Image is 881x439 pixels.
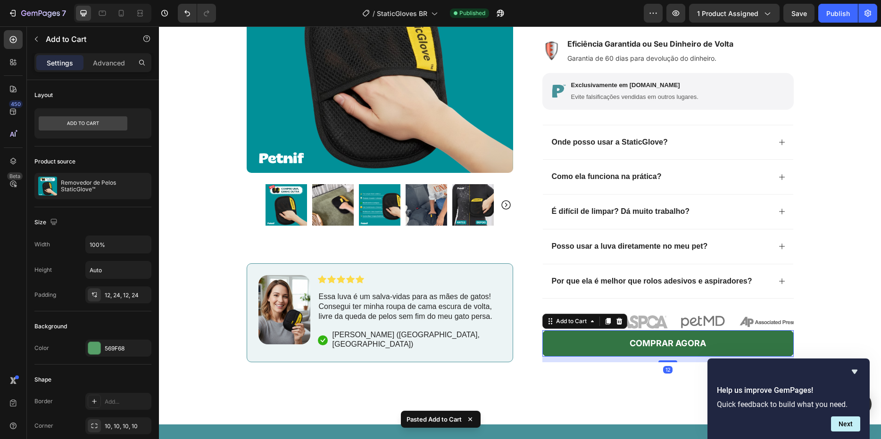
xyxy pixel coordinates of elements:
p: Advanced [93,58,125,68]
span: Published [459,9,485,17]
div: Layout [34,91,53,99]
button: COMPRAR AGORA [383,304,635,330]
input: Auto [86,236,151,253]
p: Removedor de Pelos StaticGlove™ [61,179,148,193]
iframe: Design area [159,26,881,439]
div: Background [34,322,67,331]
p: TESTADO E APROVADO [514,410,602,424]
p: TESTADO E APROVADO [1,410,89,424]
div: Border [34,397,53,406]
img: product feature img [38,177,57,195]
button: Save [783,4,815,23]
div: Size [34,216,59,229]
div: Help us improve GemPages! [717,366,860,431]
div: 569F68 [105,344,149,353]
p: É difícil de limpar? Dá muito trabalho? [393,180,531,190]
button: 7 [4,4,70,23]
div: Undo/Redo [178,4,216,23]
div: 450 [9,100,23,108]
p: TESTADO E APROVADO [258,410,346,424]
p: Settings [47,58,73,68]
p: Onde posso usar a StaticGlove? [393,111,509,121]
p: Evite falsificações vendidas em outros lugares. [412,67,540,75]
p: Essa luva é um salva-vidas para as mães de gatos! Consegui ter minha roupa de cama escura de volt... [160,266,341,295]
img: gempages_584757934123123269-e78530d9-ba8a-40b3-b35f-f3f8c231496d.png [576,287,640,303]
p: +25K CLIENTES SATISFEITOS [375,410,484,424]
button: Carousel Next Arrow [341,173,353,184]
div: Padding [34,291,56,299]
div: Color [34,344,49,352]
button: Publish [818,4,858,23]
p: Eficiência Garantida ou Seu Dinheiro de Volta [408,11,594,24]
p: Exclusivamente em [DOMAIN_NAME] [412,55,540,63]
p: Como ela funciona na prática? [393,146,503,155]
p: Quick feedback to build what you need. [717,400,860,409]
strong: Posso usar a luva diretamente no meu pet? [393,216,549,224]
img: gempages_584757934123123269-1f0ee4b4-b60d-4d49-9dd5-5ff8ec56df55.png [383,287,448,303]
div: 10, 10, 10, 10 [105,422,149,431]
p: +25K CLIENTES SATISFEITOS [632,410,740,424]
div: Publish [826,8,850,18]
span: / [373,8,375,18]
img: gempages_584757934123123269-8a186cc6-ceba-4314-9cb0-3df5c02087b9.png [452,287,516,303]
span: 1 product assigned [697,8,758,18]
div: Shape [34,375,51,384]
span: StaticGloves BR [377,8,427,18]
div: COMPRAR AGORA [471,309,547,325]
div: Add to Cart [395,291,430,299]
p: [PERSON_NAME] ([GEOGRAPHIC_DATA], [GEOGRAPHIC_DATA]) [174,304,341,324]
img: gempages_584757934123123269-ff1abbe9-bd53-4dee-9b3f-880bab6ba9e1.png [100,249,151,318]
button: Hide survey [849,366,860,377]
p: Add to Cart [46,33,126,45]
div: Height [34,266,52,274]
p: +25K CLIENTES SATISFEITOS [119,410,228,424]
span: Save [791,9,807,17]
img: gempages_584757934123123269-ce92a82c-8da5-448d-a9ba-9e30b7ce0266.png [383,15,402,34]
button: 1 product assigned [689,4,780,23]
img: gempages_584757934123123269-6e1169c9-9dc8-4c2f-aa93-4ce1a2f5a6db.png [512,287,576,303]
p: 7 [62,8,66,19]
div: 12 [504,340,514,347]
div: Corner [34,422,53,430]
h2: Help us improve GemPages! [717,385,860,396]
div: Beta [7,172,23,180]
button: Next question [831,416,860,431]
div: Width [34,240,50,249]
p: Garantia de 60 dias para devolução do dinheiro. [408,26,594,38]
img: gempages_584757934123123269-ffc16328-5aa5-42e1-bc82-5c0ba696ed84.png [391,57,407,73]
div: Product source [34,157,75,166]
div: 12, 24, 12, 24 [105,291,149,300]
input: Auto [86,261,151,278]
p: Por que ela é melhor que rolos adesivos e aspiradores? [393,250,593,260]
p: Pasted Add to Cart [407,415,462,424]
div: Add... [105,398,149,406]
